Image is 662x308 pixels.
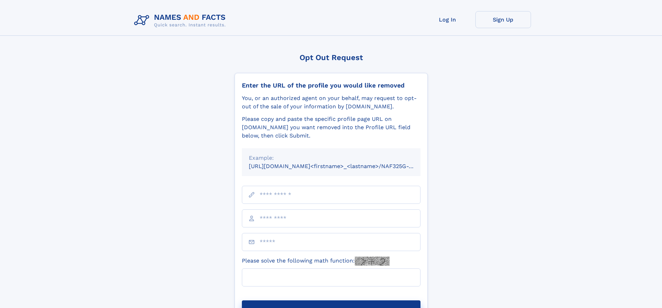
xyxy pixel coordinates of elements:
[249,163,434,169] small: [URL][DOMAIN_NAME]<firstname>_<lastname>/NAF325G-xxxxxxxx
[249,154,414,162] div: Example:
[242,82,420,89] div: Enter the URL of the profile you would like removed
[242,115,420,140] div: Please copy and paste the specific profile page URL on [DOMAIN_NAME] you want removed into the Pr...
[235,53,428,62] div: Opt Out Request
[420,11,475,28] a: Log In
[131,11,231,30] img: Logo Names and Facts
[242,257,390,266] label: Please solve the following math function:
[475,11,531,28] a: Sign Up
[242,94,420,111] div: You, or an authorized agent on your behalf, may request to opt-out of the sale of your informatio...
